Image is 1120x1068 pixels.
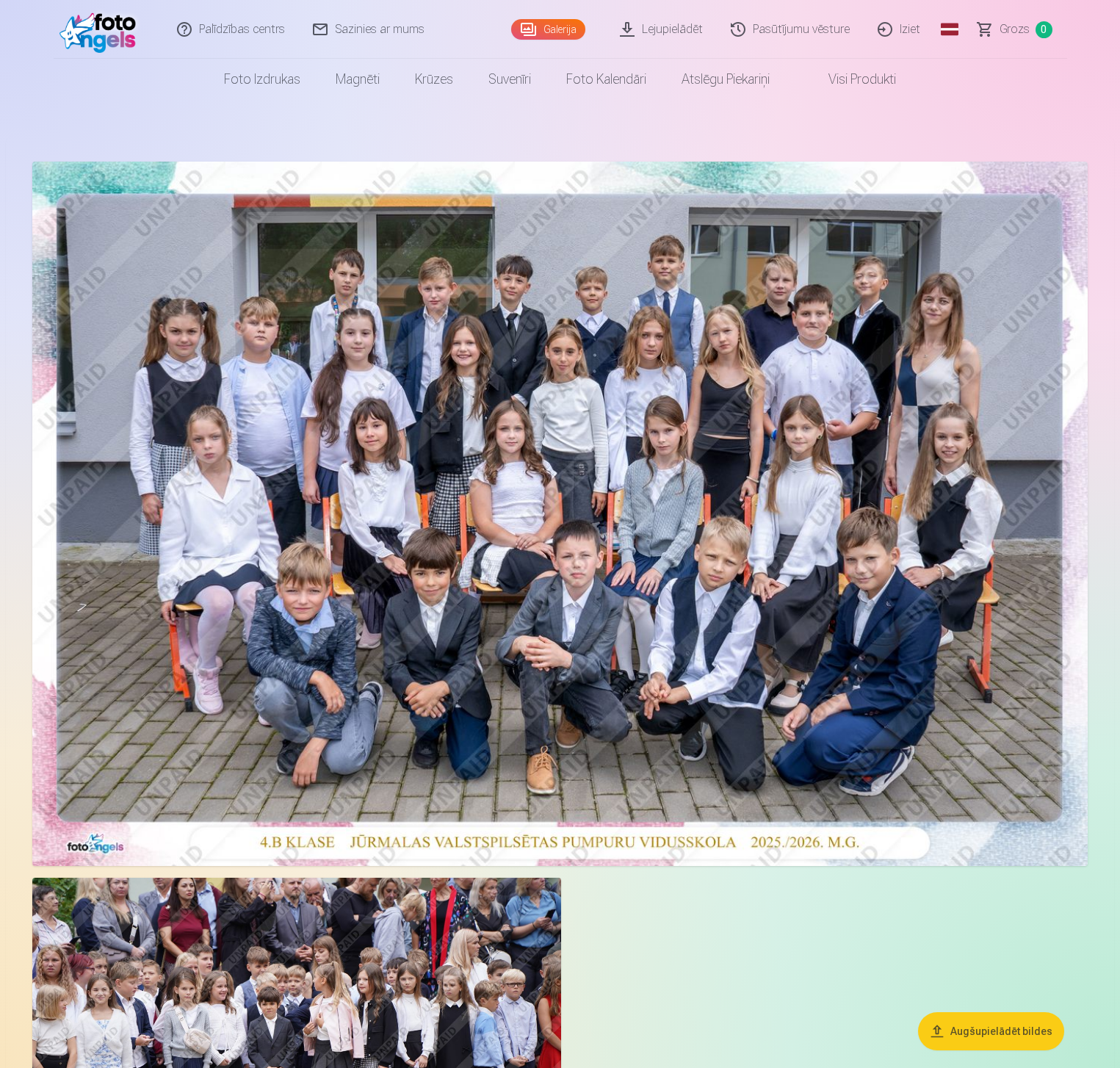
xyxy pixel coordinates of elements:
span: Grozs [1000,21,1030,38]
a: Galerija [511,19,585,40]
a: Foto kalendāri [549,59,664,100]
a: Foto izdrukas [206,59,318,100]
a: Suvenīri [471,59,549,100]
a: Atslēgu piekariņi [664,59,787,100]
a: Magnēti [318,59,397,100]
span: 0 [1036,21,1052,38]
a: Krūzes [397,59,471,100]
img: /fa3 [59,6,144,53]
a: Visi produkti [787,59,914,100]
button: Augšupielādēt bildes [918,1012,1064,1050]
